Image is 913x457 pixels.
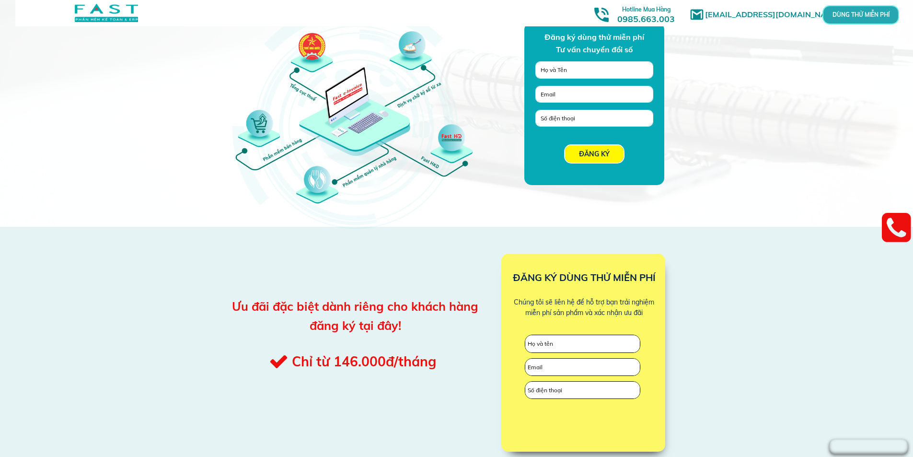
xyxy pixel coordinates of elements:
[538,86,650,102] input: Email
[230,297,480,335] div: Ưu đãi đặc biệt dành riêng cho khách hàng đăng ký tại đây!
[495,270,673,285] h3: ĐĂNG KÝ DÙNG THỬ MIỄN PHÍ
[538,110,650,126] input: Số điện thoại
[525,382,640,399] input: Số điện thoại
[498,31,690,56] div: Đăng ký dùng thử miễn phí Tư vấn chuyển đổi số
[525,359,640,376] input: Email
[622,6,670,13] span: Hotline Mua Hàng
[525,335,640,352] input: Họ và tên
[538,62,650,78] input: Họ và Tên
[607,3,685,24] h3: 0985.663.003
[292,351,478,373] h3: Chỉ từ 146.000đ/tháng
[565,145,624,163] p: ĐĂNG KÝ
[705,9,846,21] h1: [EMAIL_ADDRESS][DOMAIN_NAME]
[511,297,657,318] div: Chúng tôi sẽ liên hệ để hỗ trợ bạn trải nghiệm miễn phí sản phẩm và xác nhận ưu đãi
